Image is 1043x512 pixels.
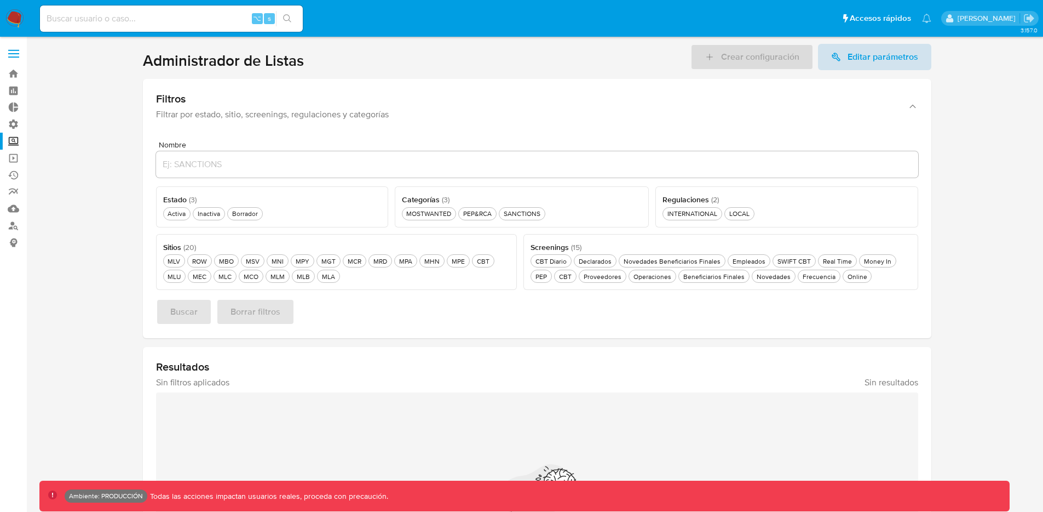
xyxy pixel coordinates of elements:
[268,13,271,24] span: s
[922,14,931,23] a: Notificaciones
[276,11,298,26] button: search-icon
[1023,13,1035,24] a: Salir
[253,13,261,24] span: ⌥
[958,13,1019,24] p: joaquin.galliano@mercadolibre.com
[147,491,388,502] p: Todas las acciones impactan usuarios reales, proceda con precaución.
[850,13,911,24] span: Accesos rápidos
[40,12,303,26] input: Buscar usuario o caso...
[69,494,143,498] p: Ambiente: PRODUCCIÓN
